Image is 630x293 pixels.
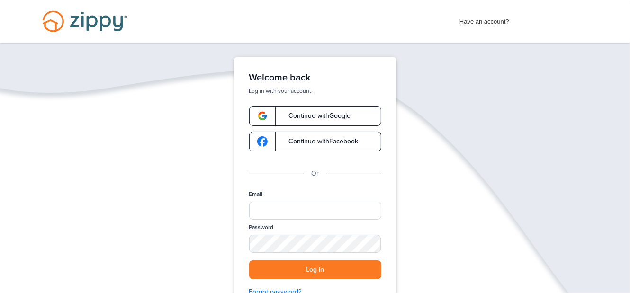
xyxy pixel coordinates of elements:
[279,113,351,119] span: Continue with Google
[249,132,381,151] a: google-logoContinue withFacebook
[249,260,381,280] button: Log in
[257,111,268,121] img: google-logo
[279,138,359,145] span: Continue with Facebook
[249,87,381,95] p: Log in with your account.
[249,202,381,220] input: Email
[257,136,268,147] img: google-logo
[249,190,263,198] label: Email
[249,223,274,231] label: Password
[459,12,509,27] span: Have an account?
[249,106,381,126] a: google-logoContinue withGoogle
[249,235,381,253] input: Password
[311,169,319,179] p: Or
[249,72,381,83] h1: Welcome back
